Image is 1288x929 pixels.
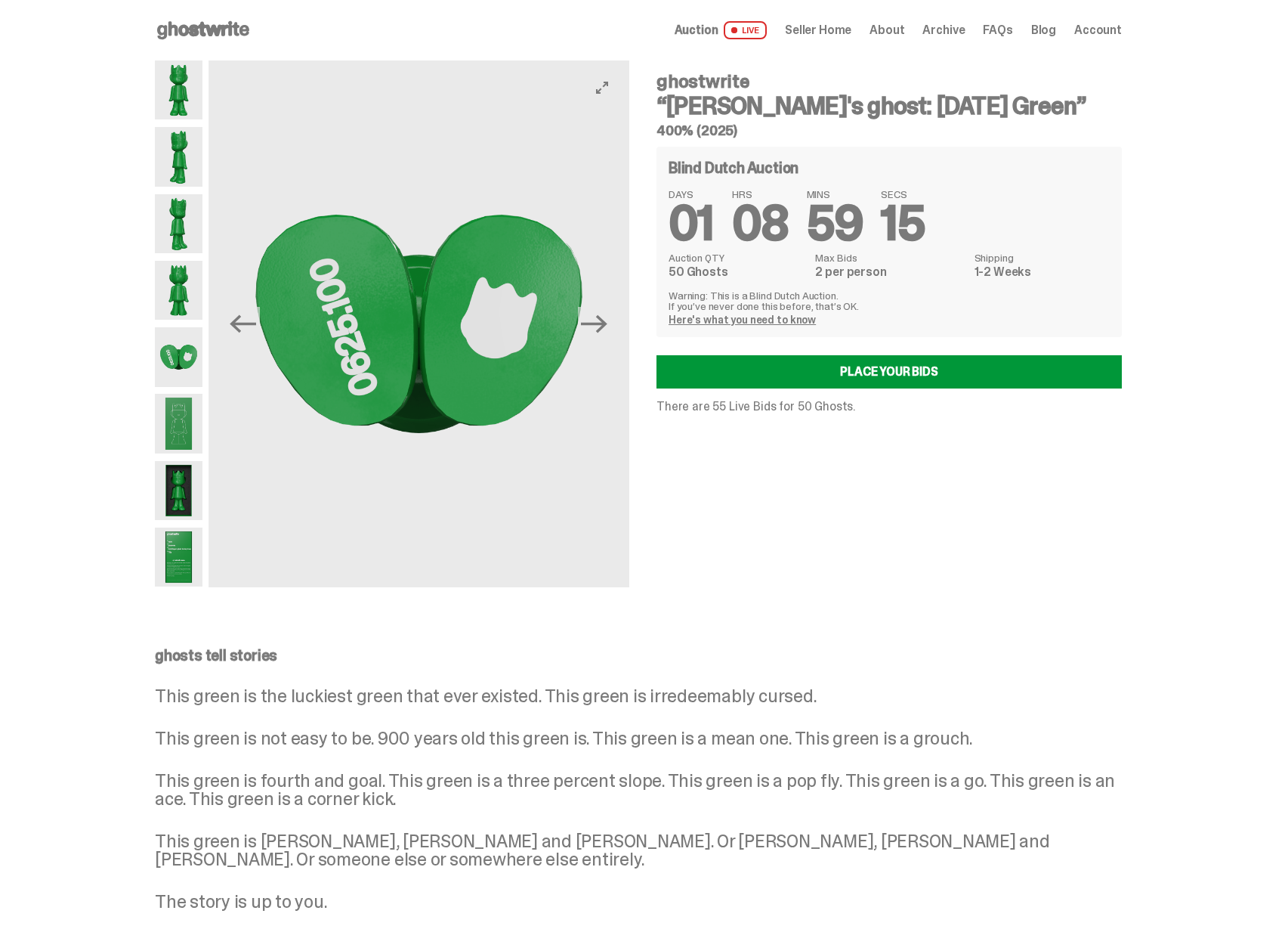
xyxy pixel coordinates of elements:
a: Blog [1031,24,1056,36]
span: 15 [881,192,925,255]
span: LIVE [724,21,767,39]
span: Auction [675,24,718,36]
p: There are 55 Live Bids for 50 Ghosts. [656,401,1122,413]
a: FAQs [983,24,1012,36]
p: ghosts tell stories [155,648,1122,663]
dd: 2 per person [815,266,965,278]
img: Schrodinger_Green_Hero_7.png [155,327,202,386]
p: This green is [PERSON_NAME], [PERSON_NAME] and [PERSON_NAME]. Or [PERSON_NAME], [PERSON_NAME] and... [155,832,1122,869]
img: Schrodinger_Green_Hero_7.png [208,60,629,587]
img: Schrodinger_Green_Hero_13.png [155,461,202,520]
span: MINS [807,189,863,200]
a: Seller Home [785,24,851,36]
p: This green is not easy to be. 900 years old this green is. This green is a mean one. This green i... [155,729,1122,748]
img: Schrodinger_Green_Hero_9.png [155,394,202,453]
span: DAYS [669,189,714,200]
img: Schrodinger_Green_Hero_2.png [155,127,202,186]
p: The story is up to you. [155,893,1122,911]
span: 01 [669,192,714,255]
img: Schrodinger_Green_Hero_6.png [155,261,202,320]
p: This green is the luckiest green that ever existed. This green is irredeemably cursed. [155,687,1122,705]
button: View full-screen [593,79,611,97]
dd: 1-2 Weeks [974,266,1110,278]
span: SECS [881,189,925,200]
img: Schrodinger_Green_Hero_3.png [155,194,202,253]
dt: Max Bids [815,252,965,263]
dd: 50 Ghosts [669,266,806,278]
a: About [869,24,904,36]
img: Schrodinger_Green_Hero_1.png [155,60,202,119]
button: Next [578,307,611,340]
h4: ghostwrite [656,73,1122,91]
dt: Auction QTY [669,252,806,263]
dt: Shipping [974,252,1110,263]
a: Here's what you need to know [669,313,816,327]
p: Warning: This is a Blind Dutch Auction. If you’ve never done this before, that’s OK. [669,290,1110,311]
a: Auction LIVE [675,21,767,39]
a: Place your Bids [656,355,1122,389]
a: Account [1074,24,1122,36]
h5: 400% (2025) [656,124,1122,138]
span: HRS [732,189,789,200]
h3: “[PERSON_NAME]'s ghost: [DATE] Green” [656,94,1122,118]
span: 08 [732,192,789,255]
button: Previous [227,307,260,340]
img: Schrodinger_Green_Hero_12.png [155,528,202,587]
h4: Blind Dutch Auction [669,160,798,175]
a: Archive [922,24,965,36]
span: 59 [807,192,863,255]
p: This green is fourth and goal. This green is a three percent slope. This green is a pop fly. This... [155,772,1122,808]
